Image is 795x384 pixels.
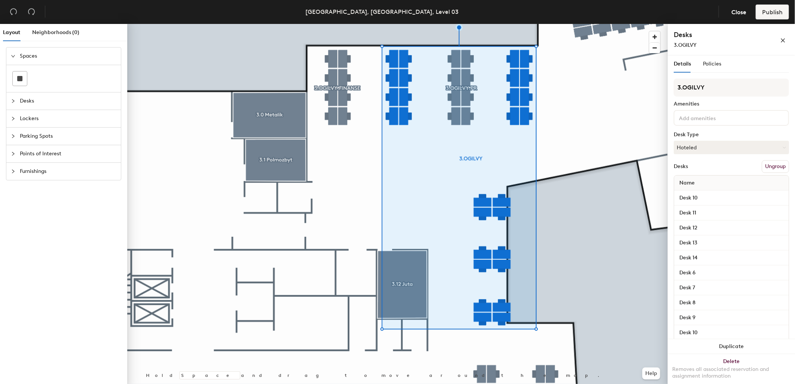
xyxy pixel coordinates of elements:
span: Policies [703,61,721,67]
span: Desks [20,92,116,110]
span: Spaces [20,48,116,65]
input: Unnamed desk [676,208,787,218]
input: Unnamed desk [676,193,787,203]
button: Help [642,368,660,380]
span: Parking Spots [20,128,116,145]
span: expanded [11,54,15,58]
span: undo [10,8,17,15]
input: Unnamed desk [676,223,787,233]
button: Close [725,4,753,19]
span: collapsed [11,116,15,121]
span: Name [676,176,698,190]
div: Desks [674,164,688,170]
button: Undo (⌘ + Z) [6,4,21,19]
input: Unnamed desk [676,313,787,323]
span: Points of Interest [20,145,116,162]
button: Duplicate [668,339,795,354]
button: Redo (⌘ + ⇧ + Z) [24,4,39,19]
input: Unnamed desk [676,238,787,248]
div: Removes all associated reservation and assignment information [672,366,791,380]
span: Furnishings [20,163,116,180]
input: Unnamed desk [676,298,787,308]
button: Publish [756,4,789,19]
h4: Desks [674,30,756,40]
span: Neighborhoods (0) [32,29,79,36]
span: Lockers [20,110,116,127]
div: Desk Type [674,132,789,138]
span: 3.OGILVY [674,42,697,48]
input: Unnamed desk [676,253,787,263]
span: collapsed [11,134,15,138]
span: Close [731,9,746,16]
input: Unnamed desk [676,283,787,293]
input: Unnamed desk [676,327,787,338]
span: collapsed [11,169,15,174]
span: Layout [3,29,20,36]
span: close [780,38,786,43]
div: Amenities [674,101,789,107]
span: Details [674,61,691,67]
input: Unnamed desk [676,268,787,278]
button: Ungroup [762,160,789,173]
span: collapsed [11,99,15,103]
button: Hoteled [674,141,789,154]
input: Add amenities [677,113,745,122]
span: collapsed [11,152,15,156]
div: [GEOGRAPHIC_DATA], [GEOGRAPHIC_DATA], Level 03 [305,7,459,16]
